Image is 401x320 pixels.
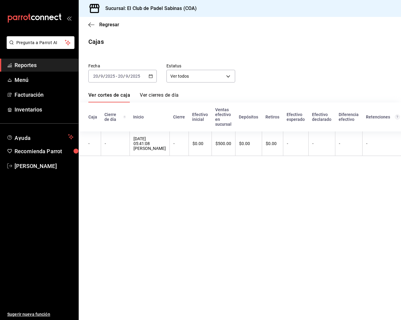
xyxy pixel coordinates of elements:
div: navigation tabs [88,92,179,102]
input: -- [93,74,98,79]
div: Caja [88,115,97,119]
div: Cajas [88,37,104,46]
div: - [366,141,400,146]
input: ---- [130,74,140,79]
input: -- [125,74,128,79]
div: Cierre de día [104,112,126,122]
span: Facturación [15,91,74,99]
a: Ver cierres de día [140,92,179,102]
div: - [105,141,126,146]
a: Pregunta a Parrot AI [4,44,74,50]
input: ---- [105,74,115,79]
div: Retiros [265,115,279,119]
div: - [312,141,331,146]
label: Fecha [88,64,157,68]
div: Efectivo esperado [287,112,305,122]
div: [DATE] 05:41:08 [PERSON_NAME] [133,136,166,151]
span: Reportes [15,61,74,69]
button: open_drawer_menu [67,16,71,21]
span: - [116,74,117,79]
button: Regresar [88,22,119,27]
h3: Sucursal: El Club de Padel Sabinas (COA) [100,5,197,12]
span: / [98,74,100,79]
div: $0.00 [192,141,208,146]
button: Pregunta a Parrot AI [7,36,74,49]
span: / [128,74,130,79]
div: $0.00 [266,141,279,146]
div: Ventas efectivo en sucursal [215,107,232,127]
span: / [123,74,125,79]
a: Ver cortes de caja [88,92,130,102]
span: Inventarios [15,105,74,114]
span: [PERSON_NAME] [15,162,74,170]
div: - [173,141,185,146]
div: Retenciones [366,115,400,119]
div: - [287,141,305,146]
span: / [103,74,105,79]
input: -- [118,74,123,79]
div: Diferencia efectivo [339,112,359,122]
div: Cierre [173,115,185,119]
div: Ver todos [166,70,235,82]
div: Efectivo declarado [312,112,331,122]
div: $0.00 [239,141,258,146]
svg: El número de cierre de día es consecutivo y consolida todos los cortes de caja previos en un únic... [123,115,126,119]
input: -- [100,74,103,79]
div: Depósitos [239,115,258,119]
span: Regresar [99,22,119,27]
div: $500.00 [215,141,232,146]
svg: Total de retenciones de propinas registradas [395,115,400,119]
div: - [339,141,359,146]
span: Pregunta a Parrot AI [16,40,65,46]
label: Estatus [166,64,235,68]
span: Menú [15,76,74,84]
span: Recomienda Parrot [15,147,74,155]
div: - [88,141,97,146]
span: Sugerir nueva función [7,311,74,318]
div: Efectivo inicial [192,112,208,122]
div: Inicio [133,115,166,119]
span: Ayuda [15,133,66,141]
